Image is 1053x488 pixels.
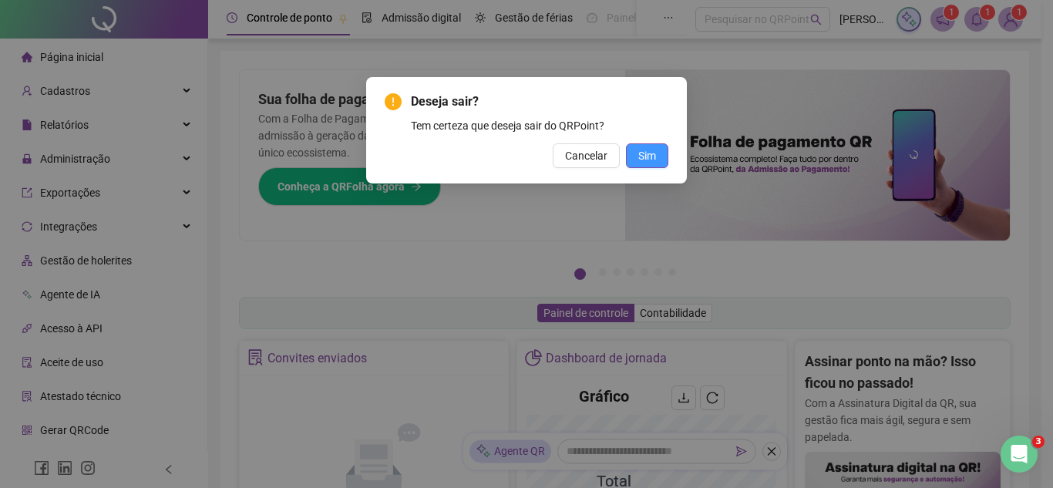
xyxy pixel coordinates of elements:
span: Sim [638,147,656,164]
span: Cancelar [565,147,607,164]
iframe: Intercom live chat [1001,436,1038,473]
button: Sim [626,143,668,168]
div: Tem certeza que deseja sair do QRPoint? [411,117,668,134]
span: 3 [1032,436,1045,448]
span: Deseja sair? [411,93,668,111]
span: exclamation-circle [385,93,402,110]
button: Cancelar [553,143,620,168]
